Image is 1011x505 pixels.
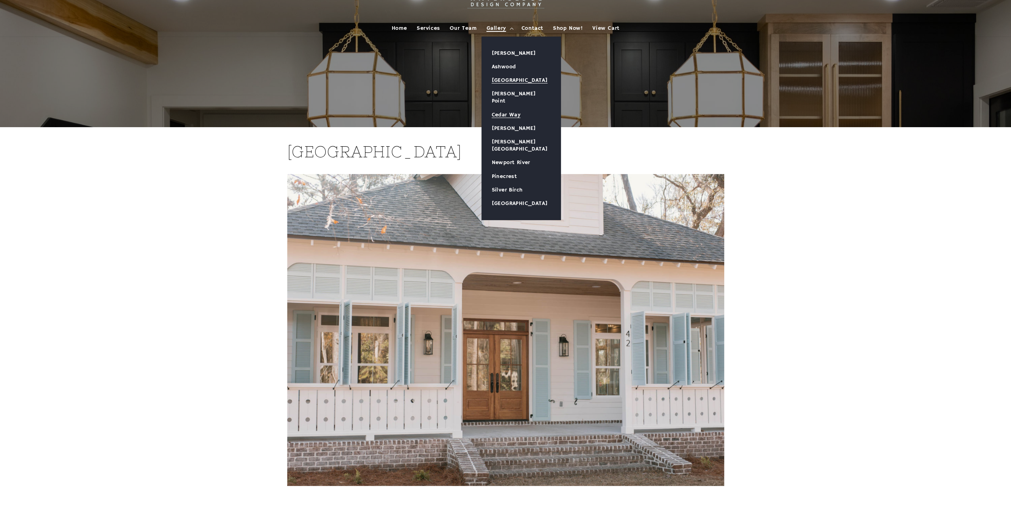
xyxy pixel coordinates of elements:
[482,183,561,197] a: Silver Birch
[482,135,561,156] a: [PERSON_NAME][GEOGRAPHIC_DATA]
[482,197,561,210] a: [GEOGRAPHIC_DATA]
[517,20,548,37] a: Contact
[522,25,543,32] span: Contact
[482,87,561,108] a: [PERSON_NAME] Point
[548,20,588,37] a: Shop Now!
[450,25,477,32] span: Our Team
[482,108,561,122] a: Cedar Way
[481,20,516,37] summary: Gallery
[417,25,440,32] span: Services
[482,46,561,60] a: [PERSON_NAME]
[445,20,482,37] a: Our Team
[553,25,583,32] span: Shop Now!
[387,20,412,37] a: Home
[482,74,561,87] a: [GEOGRAPHIC_DATA]
[588,20,624,37] a: View Cart
[287,141,724,162] h2: [GEOGRAPHIC_DATA]
[391,25,407,32] span: Home
[592,25,619,32] span: View Cart
[412,20,445,37] a: Services
[482,156,561,169] a: Newport River
[482,60,561,74] a: Ashwood
[482,170,561,183] a: Pinecrest
[482,122,561,135] a: [PERSON_NAME]
[486,25,506,32] span: Gallery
